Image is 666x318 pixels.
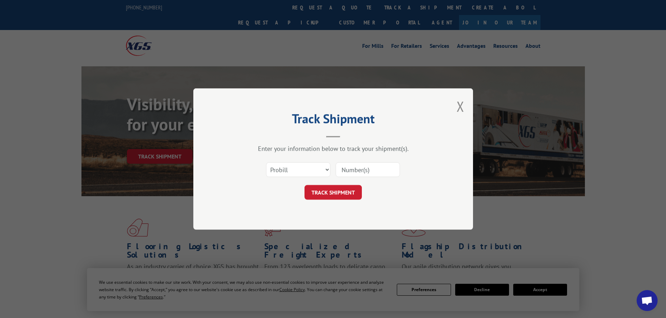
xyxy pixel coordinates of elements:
div: Open chat [637,290,658,311]
button: TRACK SHIPMENT [305,185,362,200]
h2: Track Shipment [228,114,438,127]
button: Close modal [457,97,464,116]
input: Number(s) [336,162,400,177]
div: Enter your information below to track your shipment(s). [228,145,438,153]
